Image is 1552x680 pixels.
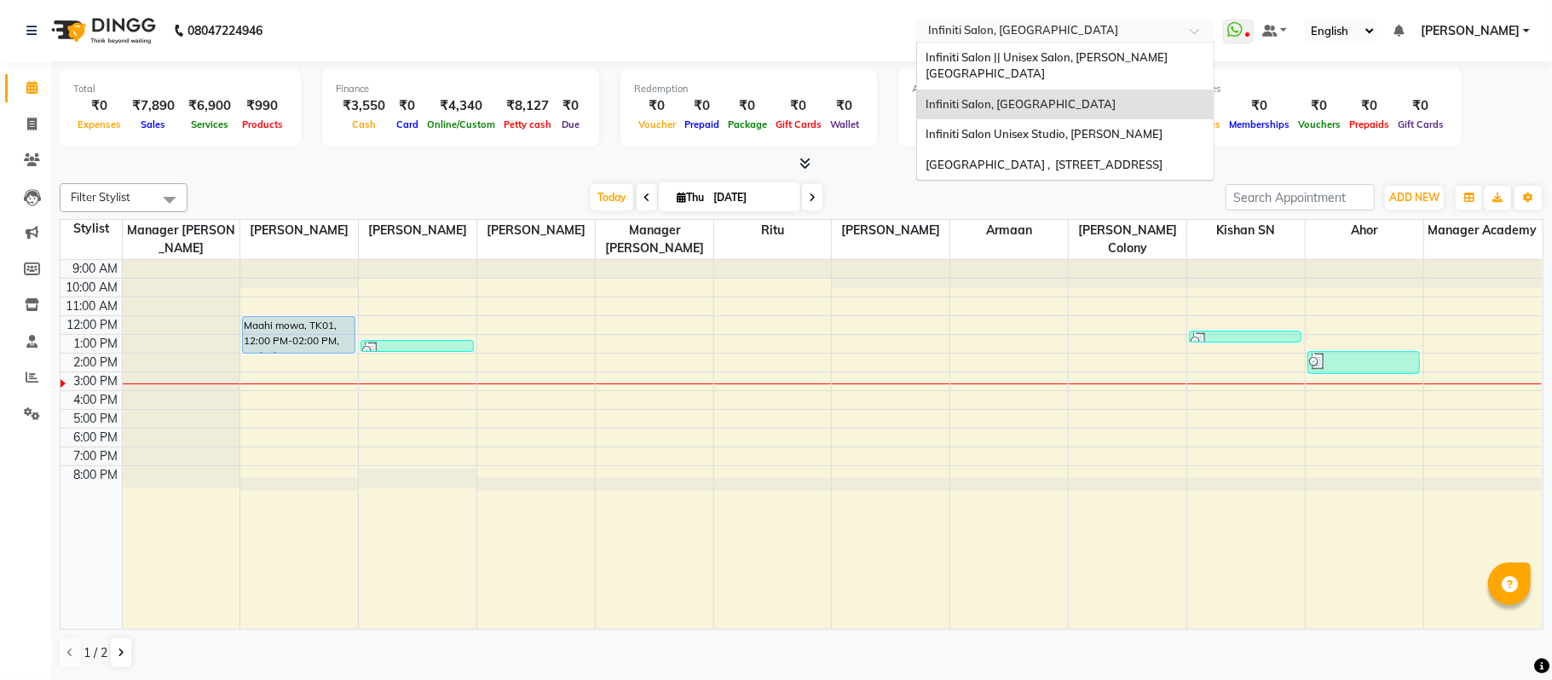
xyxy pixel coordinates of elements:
[826,118,863,130] span: Wallet
[423,118,499,130] span: Online/Custom
[71,391,122,409] div: 4:00 PM
[243,317,354,353] div: Maahi mowa, TK01, 12:00 PM-02:00 PM, Eyelash extension
[238,96,287,116] div: ₹990
[1389,191,1439,204] span: ADD NEW
[724,96,771,116] div: ₹0
[916,42,1214,182] ng-dropdown-panel: Options list
[71,354,122,372] div: 2:00 PM
[392,96,423,116] div: ₹0
[392,118,423,130] span: Card
[137,118,170,130] span: Sales
[1345,118,1393,130] span: Prepaids
[714,220,832,241] span: Ritu
[1424,220,1542,241] span: Manager Academy
[591,184,633,210] span: Today
[240,220,358,241] span: [PERSON_NAME]
[187,118,233,130] span: Services
[680,96,724,116] div: ₹0
[724,118,771,130] span: Package
[125,96,182,116] div: ₹7,890
[1308,352,1419,373] div: [PERSON_NAME], TK05, 01:50 PM-03:05 PM, [DEMOGRAPHIC_DATA] Hair Cut (without wash),Mens Root Touchup
[1385,186,1444,210] button: ADD NEW
[1226,184,1375,210] input: Search Appointment
[64,316,122,334] div: 12:00 PM
[477,220,595,241] span: [PERSON_NAME]
[71,372,122,390] div: 3:00 PM
[1172,82,1448,96] div: Other sales
[680,118,724,130] span: Prepaid
[359,220,476,241] span: [PERSON_NAME]
[634,82,863,96] div: Redemption
[238,118,287,130] span: Products
[1225,118,1294,130] span: Memberships
[708,185,793,210] input: 2025-09-04
[634,96,680,116] div: ₹0
[1190,331,1301,342] div: [PERSON_NAME], TK03, 12:45 PM-01:15 PM, [DEMOGRAPHIC_DATA] Hair Cut (without wash)
[71,466,122,484] div: 8:00 PM
[832,220,949,241] span: [PERSON_NAME]
[926,97,1116,111] span: Infiniti Salon, [GEOGRAPHIC_DATA]
[70,260,122,278] div: 9:00 AM
[1294,118,1345,130] span: Vouchers
[73,118,125,130] span: Expenses
[950,220,1068,241] span: Armaan
[672,191,708,204] span: Thu
[71,190,130,204] span: Filter Stylist
[71,335,122,353] div: 1:00 PM
[336,82,586,96] div: Finance
[926,158,1163,171] span: [GEOGRAPHIC_DATA] , [STREET_ADDRESS]
[73,96,125,116] div: ₹0
[912,82,1123,96] div: Appointment
[423,96,499,116] div: ₹4,340
[771,118,826,130] span: Gift Cards
[1421,22,1520,40] span: [PERSON_NAME]
[348,118,380,130] span: Cash
[63,279,122,297] div: 10:00 AM
[1306,220,1423,241] span: Ahor
[499,118,556,130] span: Petty cash
[1345,96,1393,116] div: ₹0
[557,118,584,130] span: Due
[1187,220,1305,241] span: Kishan SN
[73,82,287,96] div: Total
[84,644,107,662] span: 1 / 2
[61,220,122,238] div: Stylist
[1393,118,1448,130] span: Gift Cards
[1393,96,1448,116] div: ₹0
[361,341,472,351] div: [PERSON_NAME], TK05, 01:15 PM-01:50 PM, BCL Mani / pedi
[71,429,122,447] div: 6:00 PM
[634,118,680,130] span: Voucher
[926,50,1168,81] span: Infiniti Salon || Unisex Salon, [PERSON_NAME][GEOGRAPHIC_DATA]
[336,96,392,116] div: ₹3,550
[1225,96,1294,116] div: ₹0
[596,220,713,259] span: Manager [PERSON_NAME]
[63,297,122,315] div: 11:00 AM
[499,96,556,116] div: ₹8,127
[188,7,263,55] b: 08047224946
[926,127,1163,141] span: Infiniti Salon Unisex Studio, [PERSON_NAME]
[43,7,160,55] img: logo
[182,96,238,116] div: ₹6,900
[771,96,826,116] div: ₹0
[123,220,240,259] span: Manager [PERSON_NAME]
[1069,220,1186,259] span: [PERSON_NAME] Colony
[826,96,863,116] div: ₹0
[912,118,970,130] span: Completed
[71,447,122,465] div: 7:00 PM
[1294,96,1345,116] div: ₹0
[71,410,122,428] div: 5:00 PM
[556,96,586,116] div: ₹0
[912,96,970,116] div: 7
